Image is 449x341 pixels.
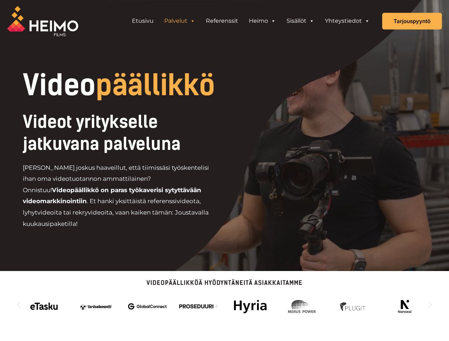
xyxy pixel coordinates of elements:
[231,297,270,316] div: 5 / 14
[123,14,379,28] aside: Header Widget 1
[7,6,78,36] img: Heimo Filmsin logo
[23,112,181,154] span: Videot yritykselle jatkuvana palveluna
[179,297,218,316] div: 4 / 14
[382,13,442,29] a: Tarjouspyyntö
[282,297,321,316] div: 6 / 14
[25,297,64,316] img: Videotuotantoa yritykselle jatkuvana palveluna hankkii mm. eTasku
[127,14,159,28] a: Etusivu
[23,71,267,99] h1: Video
[14,280,435,286] p: Videopäällikköä hyödyntäneitä asiakkaitamme
[334,297,373,316] img: Videotuotantoa yritykselle jatkuvana palveluna hankkii mm. Plugit
[179,297,218,316] img: Videotuotantoa yritykselle jatkuvana palveluna hankkii mm. Proseduuri
[25,297,64,316] div: 1 / 14
[231,297,270,316] img: hyria_heimo
[385,297,424,316] div: 8 / 14
[23,162,218,229] p: [PERSON_NAME] joskus haaveillut, että tiimissäsi työskentelisi ihan oma videotuotannon ammattilai...
[281,14,320,28] a: Sisällöt
[334,297,373,316] div: 7 / 14
[76,297,116,316] div: 2 / 14
[201,14,244,28] a: Referenssit
[128,297,167,316] div: 3 / 14
[23,186,201,205] strong: Videopäällikkö on paras työkaverisi sytyttävään videomarkkinointiin
[385,297,424,316] img: nanoksi_logo
[320,14,375,28] a: Yhteystiedot
[96,68,215,102] span: päällikkö
[128,297,167,316] img: Videotuotantoa yritykselle jatkuvana palveluna hankkii mm. GlobalConnect
[159,14,201,28] a: Palvelut
[14,293,435,316] div: Karuselli | Vieritys vaakasuunnassa: Vasen ja oikea nuoli
[244,14,281,28] a: Heimo
[282,297,321,316] img: Videotuotantoa yritykselle jatkuvana palveluna hankkii mm. Merus Power
[76,297,116,316] img: Videotuotantoa yritykselle jatkuvana palveluna hankkii mm. Teräselementti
